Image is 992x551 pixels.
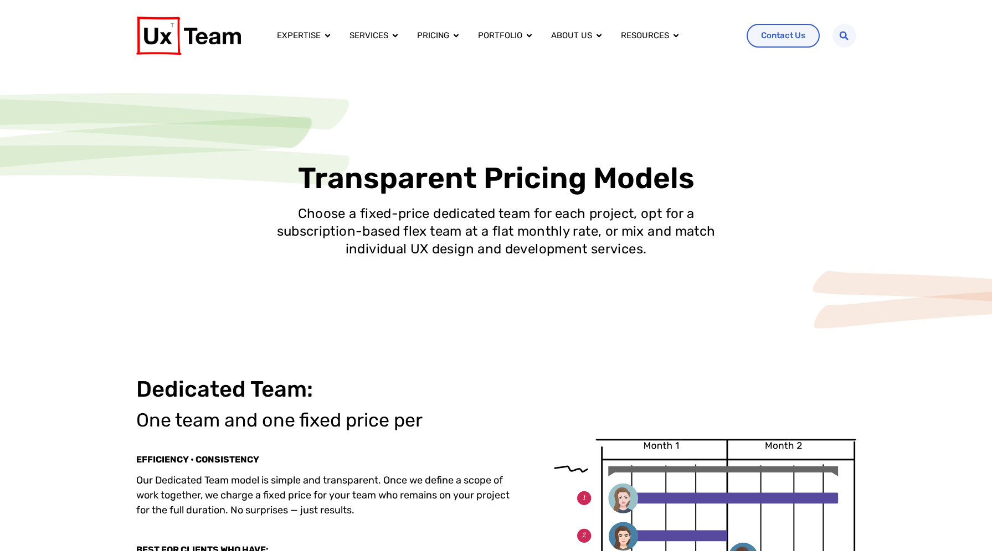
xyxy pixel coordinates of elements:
h3: One team and one fixed price per [136,411,521,430]
h2: Dedicated Team: [136,377,521,402]
p: Our Dedicated Team model is simple and transparent. Once we define a scope of work together, we c... [136,473,521,518]
h3: EFFICIENCY • CONSISTENCY [136,455,521,464]
a: Pricing [417,29,449,42]
img: UX Team Logo [136,17,241,55]
a: About us [551,29,592,42]
a: Contact Us [747,24,820,48]
a: Services [349,29,388,42]
a: Resources [621,29,669,42]
nav: Menu [268,25,738,46]
a: Portfolio [478,29,522,42]
div: Menu Toggle [268,25,738,46]
a: Expertise [277,29,321,42]
h1: Transparent Pricing Models [136,160,856,196]
p: Choose a fixed-price dedicated team for each project, opt for a subscription-based flex team at a... [275,205,718,258]
div: Search [832,24,856,48]
span: Contact Us [761,32,805,40]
